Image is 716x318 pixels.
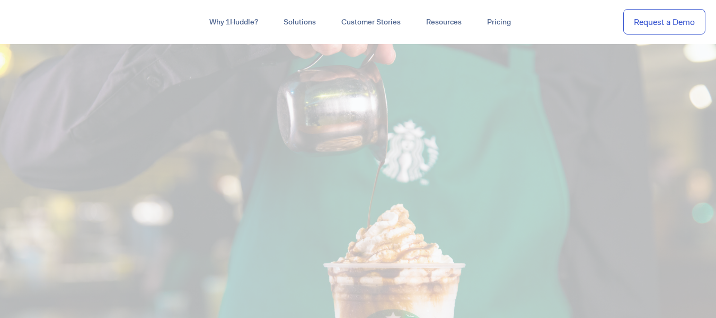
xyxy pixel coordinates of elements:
[11,12,86,32] img: ...
[474,13,524,32] a: Pricing
[197,13,271,32] a: Why 1Huddle?
[413,13,474,32] a: Resources
[623,9,705,35] a: Request a Demo
[329,13,413,32] a: Customer Stories
[271,13,329,32] a: Solutions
